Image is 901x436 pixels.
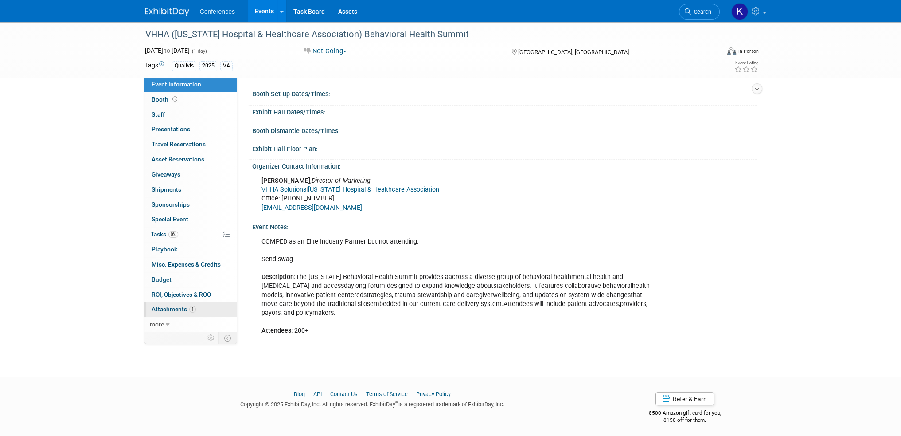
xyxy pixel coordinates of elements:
[191,48,207,54] span: (1 day)
[731,3,748,20] img: Katie Widhelm
[150,321,164,328] span: more
[252,220,757,232] div: Event Notes:
[145,398,601,409] div: Copyright © 2025 ExhibitDay, Inc. All rights reserved. ExhibitDay is a registered trademark of Ex...
[252,160,757,171] div: Organizer Contact Information:
[737,48,758,55] div: In-Person
[142,27,706,43] div: VHHA ([US_STATE] Hospital & Healthcare Association) Behavioral Health Summit
[306,391,312,397] span: |
[261,186,306,193] a: VHHA Solutions
[252,106,757,117] div: Exhibit Hall Dates/Times:
[613,404,757,424] div: $500 Amazon gift card for you,
[518,49,629,55] span: [GEOGRAPHIC_DATA], [GEOGRAPHIC_DATA]
[144,272,237,287] a: Budget
[252,87,757,98] div: Booth Set-up Dates/Times:
[359,391,365,397] span: |
[255,172,658,216] div: , | Office: [PHONE_NUMBER]
[301,47,350,56] button: Not Going
[255,233,658,340] div: COMPED as an Elite Industry Partner but not attending. Send swag The [US_STATE] Behavioral Health...
[613,416,757,424] div: $150 off for them.
[189,306,196,313] span: 1
[145,61,164,71] td: Tags
[144,212,237,227] a: Special Event
[144,137,237,152] a: Travel Reservations
[172,61,196,71] div: Qualivis
[734,61,758,65] div: Event Rating
[144,167,237,182] a: Giveaways
[203,332,219,344] td: Personalize Event Tab Strip
[252,142,757,153] div: Exhibit Hall Floor Plan:
[152,111,165,118] span: Staff
[168,231,178,238] span: 0%
[144,152,237,167] a: Asset Reservations
[261,273,296,281] b: Description:
[323,391,329,397] span: |
[152,276,172,283] span: Budget
[395,400,398,405] sup: ®
[152,141,206,148] span: Travel Reservations
[144,317,237,332] a: more
[152,81,201,88] span: Event Information
[163,47,172,54] span: to
[152,216,188,223] span: Special Event
[152,171,180,178] span: Giveaways
[144,92,237,107] a: Booth
[152,156,204,163] span: Asset Reservations
[144,122,237,137] a: Presentations
[294,391,305,397] a: Blog
[330,391,358,397] a: Contact Us
[655,392,714,405] a: Refer & Earn
[312,177,371,185] i: Director of Marketing
[145,8,189,16] img: ExhibitDay
[144,197,237,212] a: Sponsorships
[199,61,217,71] div: 2025
[144,242,237,257] a: Playbook
[727,47,736,55] img: Format-Inperson.png
[252,124,757,135] div: Booth Dismantle Dates/Times:
[308,186,439,193] a: [US_STATE] Hospital & Healthcare Association
[220,61,233,71] div: VA
[366,391,408,397] a: Terms of Service
[200,8,235,15] span: Conferences
[152,201,190,208] span: Sponsorships
[151,231,178,238] span: Tasks
[145,47,190,54] span: [DATE] [DATE]
[261,177,310,185] b: [PERSON_NAME]
[667,46,759,59] div: Event Format
[152,126,190,133] span: Presentations
[171,96,179,102] span: Booth not reserved yet
[152,246,177,253] span: Playbook
[144,287,237,302] a: ROI, Objectives & ROO
[144,182,237,197] a: Shipments
[152,186,181,193] span: Shipments
[261,327,291,334] b: Attendees
[261,204,362,212] a: [EMAIL_ADDRESS][DOMAIN_NAME]
[144,77,237,92] a: Event Information
[144,257,237,272] a: Misc. Expenses & Credits
[152,261,221,268] span: Misc. Expenses & Credits
[416,391,451,397] a: Privacy Policy
[679,4,720,20] a: Search
[144,227,237,242] a: Tasks0%
[691,8,711,15] span: Search
[152,96,179,103] span: Booth
[313,391,322,397] a: API
[218,332,237,344] td: Toggle Event Tabs
[152,306,196,313] span: Attachments
[152,291,211,298] span: ROI, Objectives & ROO
[144,107,237,122] a: Staff
[409,391,415,397] span: |
[144,302,237,317] a: Attachments1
